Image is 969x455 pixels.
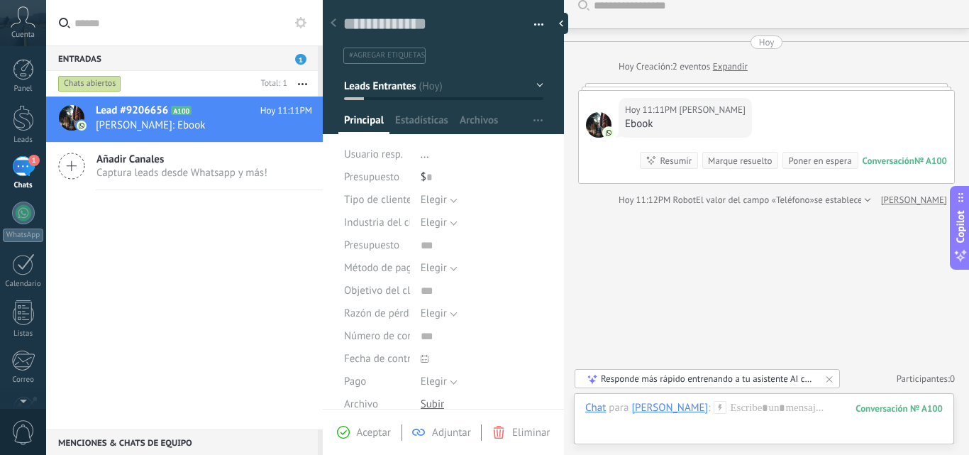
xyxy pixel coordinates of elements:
[344,217,435,228] span: Industria del cliente
[814,193,960,207] span: se establece en «[PHONE_NUMBER]»
[788,154,851,168] div: Poner en espera
[344,331,435,341] span: Número de contrato
[421,212,458,234] button: Elegir
[708,154,772,168] div: Marque resuelto
[897,373,955,385] a: Participantes:0
[344,399,378,410] span: Archivo
[344,143,410,166] div: Usuario resp.
[344,280,410,302] div: Objetivo del cliente
[421,216,447,229] span: Elegir
[171,106,192,115] span: A100
[672,60,710,74] span: 2 eventos
[3,136,44,145] div: Leads
[554,13,568,34] div: Ocultar
[3,329,44,339] div: Listas
[856,402,943,415] div: 100
[395,114,448,134] span: Estadísticas
[660,154,692,168] div: Resumir
[460,114,498,134] span: Archivos
[344,376,366,387] span: Pago
[625,103,680,117] div: Hoy 11:11PM
[421,189,458,212] button: Elegir
[96,166,267,180] span: Captura leads desde Whatsapp y más!
[357,426,391,439] span: Aceptar
[759,35,775,49] div: Hoy
[295,54,306,65] span: 1
[625,117,746,131] div: Ebook
[344,371,410,393] div: Pago
[708,401,710,415] span: :
[680,103,746,117] span: Miguel Linares
[3,84,44,94] div: Panel
[673,194,696,206] span: Robot
[344,194,412,205] span: Tipo de cliente
[421,193,447,207] span: Elegir
[11,31,35,40] span: Cuenta
[96,104,168,118] span: Lead #9206656
[421,261,447,275] span: Elegir
[344,285,433,296] span: Objetivo del cliente
[609,401,629,415] span: para
[46,429,318,455] div: Menciones & Chats de equipo
[344,348,410,371] div: Fecha de contrato
[344,308,423,319] span: Razón de pérdida
[77,121,87,131] img: com.amocrm.amocrmwa.svg
[344,212,410,234] div: Industria del cliente
[260,104,312,118] span: Hoy 11:11PM
[344,189,410,212] div: Tipo de cliente
[881,193,947,207] a: [PERSON_NAME]
[344,166,410,189] div: Presupuesto
[344,325,410,348] div: Número de contrato
[421,166,543,189] div: $
[950,373,955,385] span: 0
[344,234,410,257] div: Presupuesto
[344,240,399,251] span: Presupuesto
[344,393,410,416] div: Archivo
[512,426,550,439] span: Eliminar
[255,77,287,91] div: Total: 1
[601,373,815,385] div: Responde más rápido entrenando a tu asistente AI con tus fuentes de datos
[344,263,418,273] span: Método de pago
[28,155,40,166] span: 1
[46,45,318,71] div: Entradas
[432,426,471,439] span: Adjuntar
[344,148,403,161] span: Usuario resp.
[421,302,458,325] button: Elegir
[696,193,814,207] span: El valor del campo «Teléfono»
[631,401,708,414] div: Miguel Linares
[586,112,611,138] span: Miguel Linares
[3,280,44,289] div: Calendario
[3,181,44,190] div: Chats
[344,170,399,184] span: Presupuesto
[46,97,323,142] a: Lead #9206656 A100 Hoy 11:11PM [PERSON_NAME]: Ebook
[604,128,614,138] img: com.amocrm.amocrmwa.svg
[863,155,914,167] div: Conversación
[344,257,410,280] div: Método de pago
[421,371,458,393] button: Elegir
[713,60,748,74] a: Expandir
[344,353,426,364] span: Fecha de contrato
[287,71,318,97] button: Más
[344,114,384,134] span: Principal
[96,153,267,166] span: Añadir Canales
[421,148,429,161] span: ...
[619,193,673,207] div: Hoy 11:12PM
[421,257,458,280] button: Elegir
[349,50,425,60] span: #agregar etiquetas
[344,302,410,325] div: Razón de pérdida
[619,60,636,74] div: Hoy
[421,375,447,388] span: Elegir
[3,375,44,385] div: Correo
[619,60,748,74] div: Creación:
[3,229,43,242] div: WhatsApp
[96,119,285,132] span: [PERSON_NAME]: Ebook
[58,75,121,92] div: Chats abiertos
[953,210,968,243] span: Copilot
[421,307,447,320] span: Elegir
[914,155,947,167] div: № A100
